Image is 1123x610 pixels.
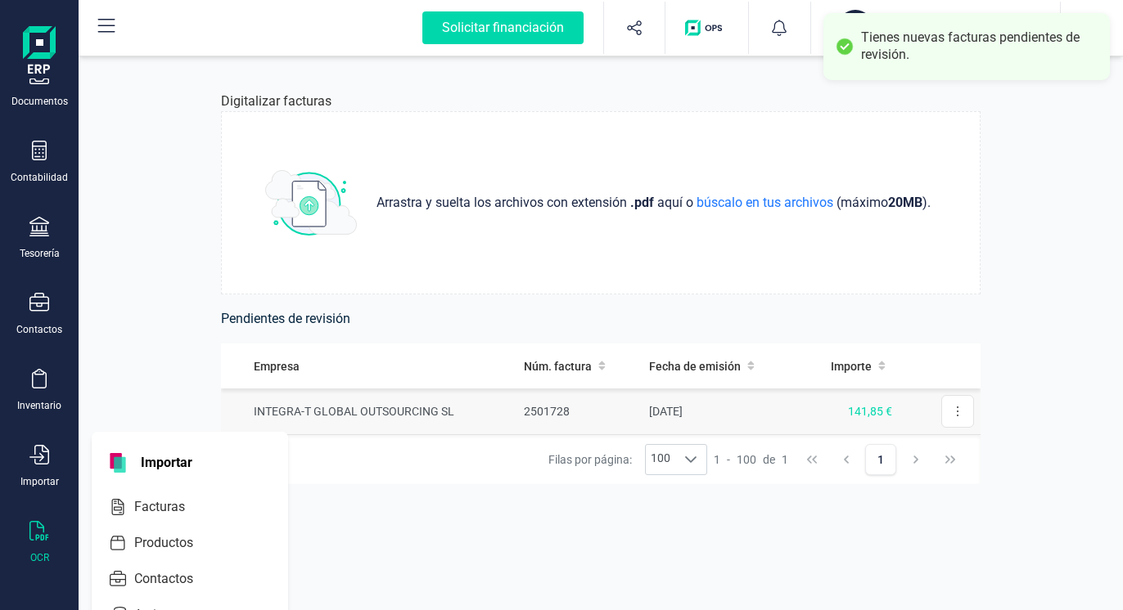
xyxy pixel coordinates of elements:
button: Next Page [900,444,931,475]
h6: Pendientes de revisión [221,307,981,330]
div: Filas por página: [548,444,707,475]
div: - [714,451,788,468]
td: 2501728 [517,388,643,435]
span: Contactos [128,569,223,589]
div: Tienes nuevas facturas pendientes de revisión. [861,29,1098,64]
span: de [763,451,775,468]
div: Contabilidad [11,171,68,184]
img: subir_archivo [265,170,357,235]
span: Importe [831,358,872,375]
button: Last Page [935,444,966,475]
div: IN [837,10,873,46]
span: 100 [737,451,756,468]
span: 100 [646,445,675,474]
span: Núm. factura [524,358,592,375]
div: Solicitar financiación [422,11,584,44]
div: Contactos [16,323,62,336]
button: Previous Page [831,444,862,475]
span: Productos [128,533,223,553]
img: Logo Finanedi [23,26,56,78]
strong: 20 MB [888,195,922,210]
button: Solicitar financiación [403,2,603,54]
span: búscalo en tus archivos [693,195,837,210]
div: Documentos [11,95,68,108]
div: OCR [30,551,49,564]
button: ININTEGRA-T GLOBAL OUTSOURCING SL[PERSON_NAME] [831,2,1040,54]
strong: .pdf [630,195,654,210]
span: 141,85 € [848,405,892,418]
img: Logo de OPS [685,20,728,36]
span: 1 [714,451,720,468]
button: Page 1 [865,444,896,475]
span: Arrastra y suelta los archivos con extensión [377,193,630,213]
span: Fecha de emisión [649,358,741,375]
div: Tesorería [20,247,60,260]
span: 1 [782,451,788,468]
button: First Page [796,444,828,475]
div: Inventario [17,399,61,412]
span: Facturas [128,497,214,517]
p: Digitalizar facturas [221,92,331,111]
p: aquí o (máximo ) . [370,193,937,213]
span: Empresa [254,358,300,375]
span: Importar [131,453,202,473]
td: [DATE] [643,388,797,435]
div: Importar [20,475,59,488]
td: INTEGRA-T GLOBAL OUTSOURCING SL [221,388,517,435]
button: Logo de OPS [675,2,738,54]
